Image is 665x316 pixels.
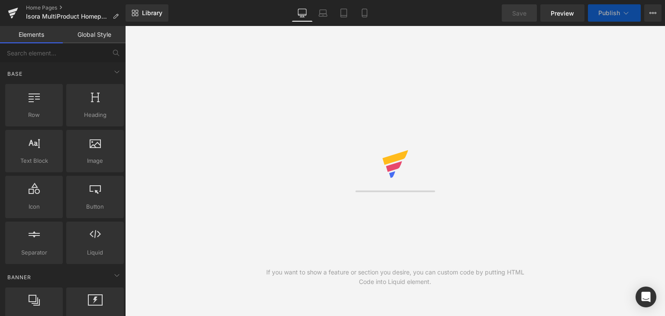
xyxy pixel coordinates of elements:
span: Isora MultiProduct Homepage B1G1 ([DATE]) [26,13,109,20]
span: Library [142,9,162,17]
span: Preview [551,9,574,18]
a: Preview [540,4,584,22]
a: New Library [126,4,168,22]
span: Publish [598,10,620,16]
a: Desktop [292,4,313,22]
span: Banner [6,273,32,281]
span: Row [8,110,60,119]
button: More [644,4,662,22]
span: Text Block [8,156,60,165]
span: Image [69,156,121,165]
a: Home Pages [26,4,126,11]
span: Base [6,70,23,78]
button: Publish [588,4,641,22]
a: Laptop [313,4,333,22]
a: Global Style [63,26,126,43]
div: Open Intercom Messenger [636,287,656,307]
span: Save [512,9,526,18]
div: If you want to show a feature or section you desire, you can custom code by putting HTML Code int... [260,268,530,287]
a: Mobile [354,4,375,22]
span: Liquid [69,248,121,257]
span: Separator [8,248,60,257]
span: Heading [69,110,121,119]
span: Icon [8,202,60,211]
a: Tablet [333,4,354,22]
span: Button [69,202,121,211]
